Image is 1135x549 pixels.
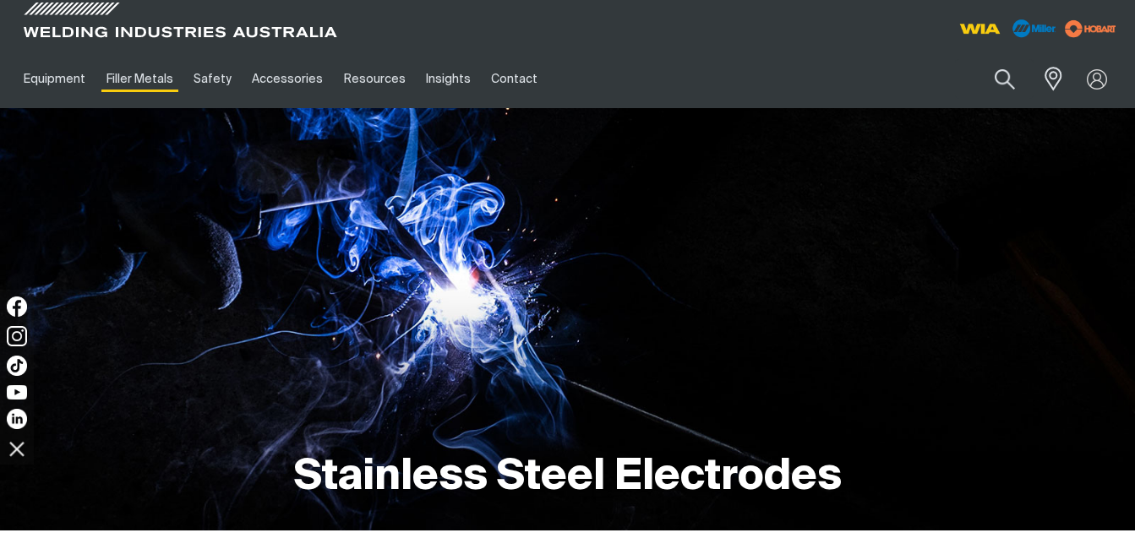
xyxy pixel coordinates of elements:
[294,450,842,505] h1: Stainless Steel Electrodes
[334,50,416,108] a: Resources
[242,50,333,108] a: Accessories
[14,50,95,108] a: Equipment
[7,296,27,317] img: Facebook
[481,50,548,108] a: Contact
[1060,16,1121,41] img: miller
[955,59,1034,99] input: Product name or item number...
[976,59,1034,99] button: Search products
[7,356,27,376] img: TikTok
[7,326,27,346] img: Instagram
[14,50,844,108] nav: Main
[7,385,27,400] img: YouTube
[183,50,242,108] a: Safety
[7,409,27,429] img: LinkedIn
[3,434,31,463] img: hide socials
[95,50,183,108] a: Filler Metals
[416,50,481,108] a: Insights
